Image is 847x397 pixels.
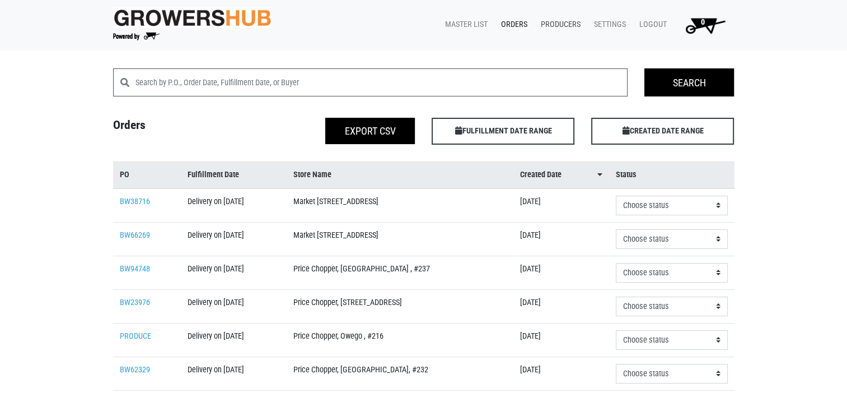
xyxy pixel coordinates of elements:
td: Delivery on [DATE] [180,289,286,323]
td: [DATE] [513,357,609,390]
td: Price Chopper, [GEOGRAPHIC_DATA] , #237 [287,256,513,289]
td: Price Chopper, Owego , #216 [287,323,513,357]
button: Export CSV [325,118,415,144]
span: 0 [701,17,705,27]
td: Delivery on [DATE] [180,323,286,357]
td: Market [STREET_ADDRESS] [287,188,513,223]
td: [DATE] [513,188,609,223]
td: Price Chopper, [STREET_ADDRESS] [287,289,513,323]
td: Delivery on [DATE] [180,256,286,289]
span: Status [616,169,637,181]
a: BW94748 [120,264,150,274]
a: Settings [585,14,630,35]
td: Price Chopper, [GEOGRAPHIC_DATA], #232 [287,357,513,390]
a: Producers [532,14,585,35]
a: Orders [492,14,532,35]
a: BW23976 [120,298,150,307]
a: BW38716 [120,197,150,206]
a: 0 [671,14,734,36]
input: Search by P.O., Order Date, Fulfillment Date, or Buyer [135,68,628,96]
td: Delivery on [DATE] [180,188,286,223]
input: Search [644,68,734,96]
span: FULFILLMENT DATE RANGE [432,118,574,145]
td: Delivery on [DATE] [180,357,286,390]
a: BW62329 [120,365,150,375]
a: Fulfillment Date [187,169,279,181]
a: PRODUCE [120,331,151,341]
a: Status [616,169,728,181]
h4: Orders [105,118,264,140]
span: CREATED DATE RANGE [591,118,734,145]
span: PO [120,169,129,181]
img: Powered by Big Wheelbarrow [113,33,160,40]
a: Created Date [520,169,602,181]
td: [DATE] [513,256,609,289]
td: Delivery on [DATE] [180,222,286,256]
a: Store Name [293,169,507,181]
img: Cart [680,14,730,36]
a: Master List [436,14,492,35]
a: Logout [630,14,671,35]
img: original-fc7597fdc6adbb9d0e2ae620e786d1a2.jpg [113,7,272,28]
td: [DATE] [513,289,609,323]
td: [DATE] [513,222,609,256]
td: Market [STREET_ADDRESS] [287,222,513,256]
span: Created Date [520,169,561,181]
td: [DATE] [513,323,609,357]
a: PO [120,169,174,181]
span: Fulfillment Date [187,169,238,181]
span: Store Name [293,169,331,181]
a: BW66269 [120,230,150,240]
